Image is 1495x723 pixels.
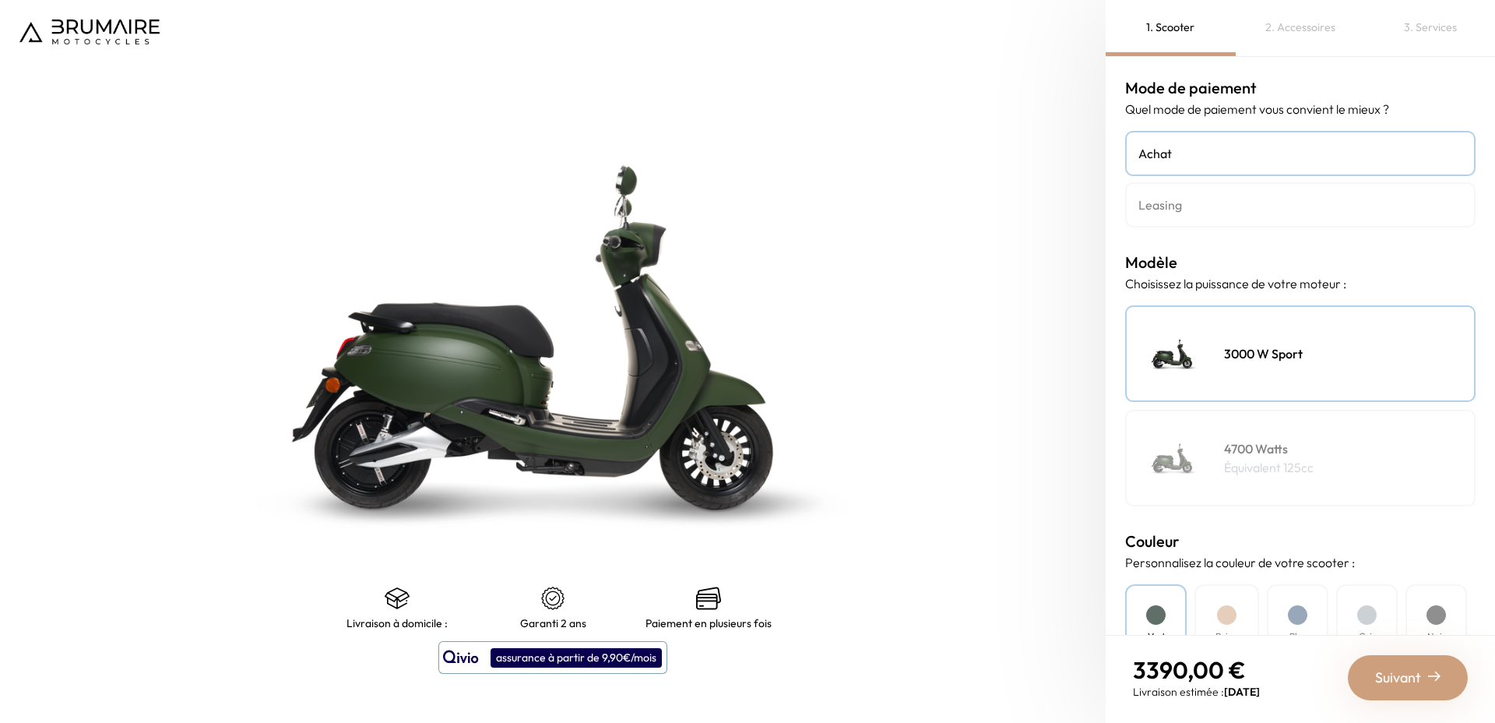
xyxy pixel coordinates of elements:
[385,586,410,611] img: shipping.png
[346,617,448,630] p: Livraison à domicile :
[1125,76,1476,100] h3: Mode de paiement
[1125,274,1476,293] p: Choisissez la puissance de votre moteur :
[438,641,667,674] button: assurance à partir de 9,90€/mois
[1134,419,1212,497] img: Scooter
[1138,196,1462,214] h4: Leasing
[696,586,721,611] img: credit-cards.png
[1133,684,1260,700] p: Livraison estimée :
[1125,530,1476,553] h3: Couleur
[645,617,772,630] p: Paiement en plusieurs fois
[1427,630,1446,644] h4: Noir
[1375,667,1421,689] span: Suivant
[1134,315,1212,393] img: Scooter
[1224,458,1314,477] p: Équivalent 125cc
[1428,670,1440,682] img: right-arrow-2.png
[1138,144,1462,163] h4: Achat
[491,648,662,668] div: assurance à partir de 9,90€/mois
[1148,630,1165,644] h4: Vert
[540,586,565,611] img: certificat-de-garantie.png
[1125,182,1476,227] a: Leasing
[19,19,160,44] img: Logo de Brumaire
[1224,344,1303,363] h4: 3000 W Sport
[1133,655,1246,685] span: 3390,00 €
[1125,251,1476,274] h3: Modèle
[1289,630,1307,644] h4: Bleu
[1125,553,1476,572] p: Personnalisez la couleur de votre scooter :
[1125,100,1476,118] p: Quel mode de paiement vous convient le mieux ?
[520,617,586,630] p: Garanti 2 ans
[443,648,479,667] img: logo qivio
[1224,685,1260,699] span: [DATE]
[1359,630,1376,644] h4: Gris
[1215,630,1238,644] h4: Beige
[1224,439,1314,458] h4: 4700 Watts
